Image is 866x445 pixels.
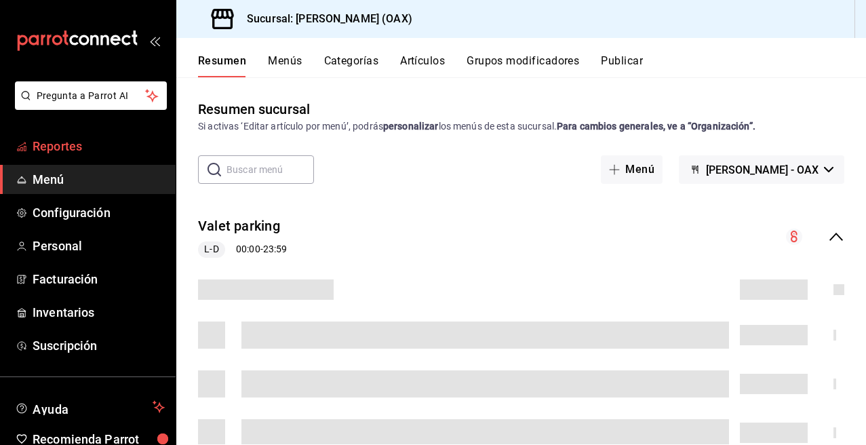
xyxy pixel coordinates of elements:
[33,237,165,255] span: Personal
[176,206,866,269] div: collapse-menu-row
[15,81,167,110] button: Pregunta a Parrot AI
[706,163,819,176] span: [PERSON_NAME] - OAX
[679,155,844,184] button: [PERSON_NAME] - OAX
[383,121,439,132] strong: personalizar
[33,204,165,222] span: Configuración
[33,336,165,355] span: Suscripción
[149,35,160,46] button: open_drawer_menu
[198,119,844,134] div: Si activas ‘Editar artículo por menú’, podrás los menús de esta sucursal.
[324,54,379,77] button: Categorías
[198,54,866,77] div: navigation tabs
[199,242,224,256] span: L-D
[9,98,167,113] a: Pregunta a Parrot AI
[601,54,643,77] button: Publicar
[236,11,412,27] h3: Sucursal: [PERSON_NAME] (OAX)
[33,137,165,155] span: Reportes
[557,121,755,132] strong: Para cambios generales, ve a “Organización”.
[268,54,302,77] button: Menús
[33,270,165,288] span: Facturación
[198,241,287,258] div: 00:00 - 23:59
[198,216,280,236] button: Valet parking
[198,99,310,119] div: Resumen sucursal
[37,89,146,103] span: Pregunta a Parrot AI
[227,156,314,183] input: Buscar menú
[33,303,165,322] span: Inventarios
[400,54,445,77] button: Artículos
[33,399,147,415] span: Ayuda
[198,54,246,77] button: Resumen
[467,54,579,77] button: Grupos modificadores
[601,155,663,184] button: Menú
[33,170,165,189] span: Menú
